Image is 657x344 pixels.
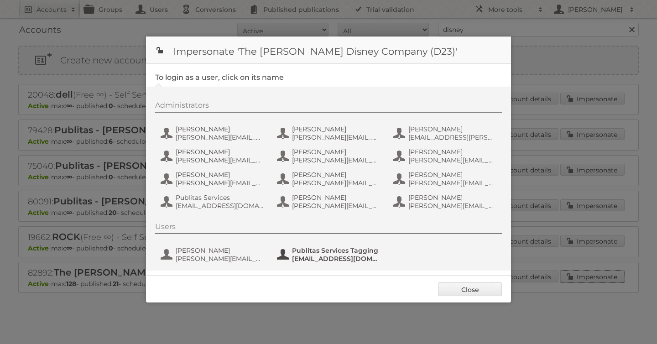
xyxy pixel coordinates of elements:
[176,156,264,164] span: [PERSON_NAME][EMAIL_ADDRESS][PERSON_NAME][DOMAIN_NAME]
[292,202,381,210] span: [PERSON_NAME][EMAIL_ADDRESS][PERSON_NAME][DOMAIN_NAME]
[408,193,497,202] span: [PERSON_NAME]
[176,179,264,187] span: [PERSON_NAME][EMAIL_ADDRESS][PERSON_NAME][DOMAIN_NAME]
[392,193,500,211] button: [PERSON_NAME] [PERSON_NAME][EMAIL_ADDRESS][PERSON_NAME][DOMAIN_NAME]
[176,202,264,210] span: [EMAIL_ADDRESS][DOMAIN_NAME]
[276,170,383,188] button: [PERSON_NAME] [PERSON_NAME][EMAIL_ADDRESS][PERSON_NAME][DOMAIN_NAME]
[276,147,383,165] button: [PERSON_NAME] [PERSON_NAME][EMAIL_ADDRESS][PERSON_NAME][DOMAIN_NAME]
[160,170,267,188] button: [PERSON_NAME] [PERSON_NAME][EMAIL_ADDRESS][PERSON_NAME][DOMAIN_NAME]
[408,179,497,187] span: [PERSON_NAME][EMAIL_ADDRESS][PERSON_NAME][DOMAIN_NAME]
[292,246,381,255] span: Publitas Services Tagging
[160,147,267,165] button: [PERSON_NAME] [PERSON_NAME][EMAIL_ADDRESS][PERSON_NAME][DOMAIN_NAME]
[155,101,502,113] div: Administrators
[176,171,264,179] span: [PERSON_NAME]
[292,171,381,179] span: [PERSON_NAME]
[155,73,284,82] legend: To login as a user, click on its name
[176,193,264,202] span: Publitas Services
[292,179,381,187] span: [PERSON_NAME][EMAIL_ADDRESS][PERSON_NAME][DOMAIN_NAME]
[176,246,264,255] span: [PERSON_NAME]
[292,133,381,141] span: [PERSON_NAME][EMAIL_ADDRESS][DOMAIN_NAME]
[292,193,381,202] span: [PERSON_NAME]
[160,193,267,211] button: Publitas Services [EMAIL_ADDRESS][DOMAIN_NAME]
[176,125,264,133] span: [PERSON_NAME]
[160,245,267,264] button: [PERSON_NAME] [PERSON_NAME][EMAIL_ADDRESS][PERSON_NAME][DOMAIN_NAME]
[155,222,502,234] div: Users
[292,156,381,164] span: [PERSON_NAME][EMAIL_ADDRESS][PERSON_NAME][DOMAIN_NAME]
[276,245,383,264] button: Publitas Services Tagging [EMAIL_ADDRESS][DOMAIN_NAME]
[292,255,381,263] span: [EMAIL_ADDRESS][DOMAIN_NAME]
[408,125,497,133] span: [PERSON_NAME]
[292,125,381,133] span: [PERSON_NAME]
[276,124,383,142] button: [PERSON_NAME] [PERSON_NAME][EMAIL_ADDRESS][DOMAIN_NAME]
[408,133,497,141] span: [EMAIL_ADDRESS][PERSON_NAME][DOMAIN_NAME]
[438,282,502,296] a: Close
[408,156,497,164] span: [PERSON_NAME][EMAIL_ADDRESS][DOMAIN_NAME]
[392,147,500,165] button: [PERSON_NAME] [PERSON_NAME][EMAIL_ADDRESS][DOMAIN_NAME]
[160,124,267,142] button: [PERSON_NAME] [PERSON_NAME][EMAIL_ADDRESS][PERSON_NAME][DOMAIN_NAME]
[392,170,500,188] button: [PERSON_NAME] [PERSON_NAME][EMAIL_ADDRESS][PERSON_NAME][DOMAIN_NAME]
[176,255,264,263] span: [PERSON_NAME][EMAIL_ADDRESS][PERSON_NAME][DOMAIN_NAME]
[408,148,497,156] span: [PERSON_NAME]
[392,124,500,142] button: [PERSON_NAME] [EMAIL_ADDRESS][PERSON_NAME][DOMAIN_NAME]
[408,202,497,210] span: [PERSON_NAME][EMAIL_ADDRESS][PERSON_NAME][DOMAIN_NAME]
[408,171,497,179] span: [PERSON_NAME]
[146,36,511,64] h1: Impersonate 'The [PERSON_NAME] Disney Company (D23)'
[176,148,264,156] span: [PERSON_NAME]
[292,148,381,156] span: [PERSON_NAME]
[176,133,264,141] span: [PERSON_NAME][EMAIL_ADDRESS][PERSON_NAME][DOMAIN_NAME]
[276,193,383,211] button: [PERSON_NAME] [PERSON_NAME][EMAIL_ADDRESS][PERSON_NAME][DOMAIN_NAME]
